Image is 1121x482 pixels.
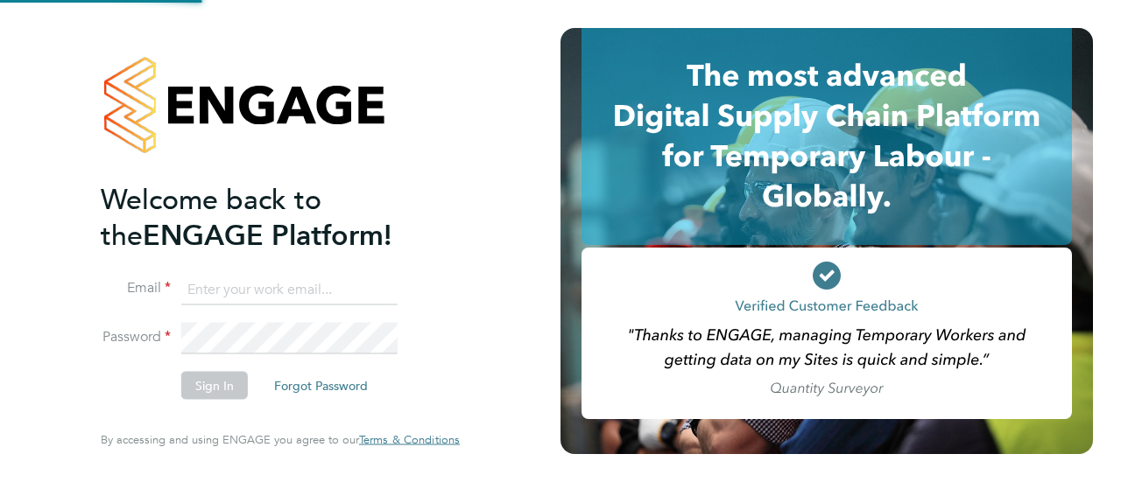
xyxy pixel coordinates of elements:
span: By accessing and using ENGAGE you agree to our [101,432,460,447]
button: Forgot Password [260,372,382,400]
input: Enter your work email... [181,274,398,305]
button: Sign In [181,372,248,400]
label: Email [101,279,171,297]
span: Welcome back to the [101,182,321,252]
a: Terms & Conditions [359,433,460,447]
h2: ENGAGE Platform! [101,181,442,253]
label: Password [101,328,171,346]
